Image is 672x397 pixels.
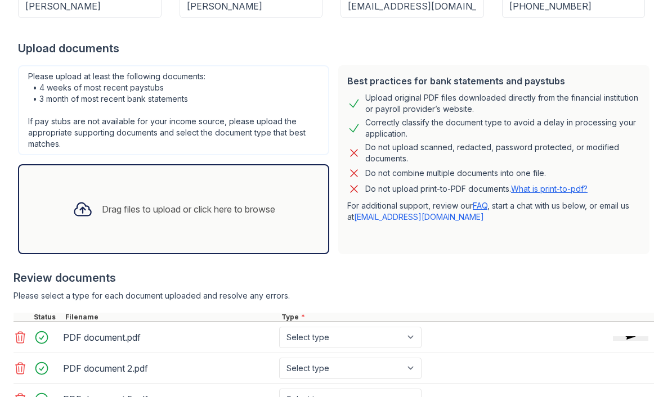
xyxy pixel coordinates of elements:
a: [EMAIL_ADDRESS][DOMAIN_NAME] [354,212,484,222]
a: FAQ [473,201,487,210]
a: What is print-to-pdf? [511,184,588,193]
div: Please upload at least the following documents: • 4 weeks of most recent paystubs • 3 month of mo... [18,65,329,155]
div: Drag files to upload or click here to browse [102,202,275,216]
p: For additional support, review our , start a chat with us below, or email us at [347,200,640,223]
div: Do not combine multiple documents into one file. [365,166,546,180]
div: Filename [63,313,279,322]
div: Status [32,313,63,322]
div: Please select a type for each document uploaded and resolve any errors. [14,290,654,301]
div: Upload original PDF files downloaded directly from the financial institution or payroll provider’... [365,92,640,115]
div: Do not upload scanned, redacted, password protected, or modified documents. [365,142,640,164]
div: PDF document.pdf [63,328,275,346]
iframe: chat widget [608,336,662,388]
div: Review documents [14,270,654,286]
div: PDF document 2.pdf [63,359,275,377]
div: Type [279,313,654,322]
p: Do not upload print-to-PDF documents. [365,183,588,195]
div: Upload documents [18,40,654,56]
div: Best practices for bank statements and paystubs [347,74,640,88]
div: Correctly classify the document type to avoid a delay in processing your application. [365,117,640,139]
